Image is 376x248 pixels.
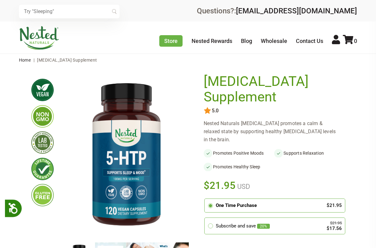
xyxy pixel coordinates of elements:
img: 5-HTP Supplement [64,74,189,237]
img: star.svg [204,107,211,115]
img: glutenfree [31,184,54,206]
span: | [32,58,36,63]
a: Home [19,58,31,63]
span: 5.0 [211,108,219,114]
li: Promotes Positive Moods [204,149,274,157]
img: vegan [31,79,54,101]
a: Nested Rewards [192,38,232,44]
h1: [MEDICAL_DATA] Supplement [204,74,342,105]
img: Nested Naturals [19,26,59,50]
div: Nested Naturals [MEDICAL_DATA] promotes a calm & relaxed state by supporting healthy [MEDICAL_DAT... [204,119,345,144]
a: Wholesale [261,38,287,44]
nav: breadcrumbs [19,54,357,66]
span: 0 [354,38,357,44]
span: [MEDICAL_DATA] Supplement [37,58,97,63]
img: thirdpartytested [31,131,54,154]
a: Contact Us [296,38,323,44]
div: Questions?: [197,7,357,15]
li: Supports Relaxation [274,149,345,157]
a: Blog [241,38,252,44]
img: lifetimeguarantee [31,158,54,180]
a: 0 [343,38,357,44]
img: gmofree [31,105,54,128]
a: Store [159,35,183,47]
span: $21.95 [204,179,236,192]
li: Promotes Healthy Sleep [204,162,274,171]
a: [EMAIL_ADDRESS][DOMAIN_NAME] [236,7,357,15]
span: USD [236,183,250,190]
input: Try "Sleeping" [19,5,120,18]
